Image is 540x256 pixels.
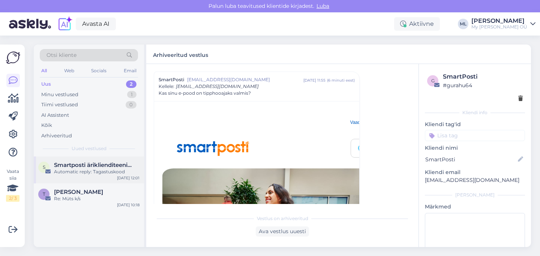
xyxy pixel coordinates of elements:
[431,78,435,83] span: g
[117,175,139,181] div: [DATE] 12:01
[117,202,139,208] div: [DATE] 10:18
[187,76,303,83] span: [EMAIL_ADDRESS][DOMAIN_NAME]
[54,189,103,195] span: Triinu Haller
[159,83,174,89] span: Kellele :
[443,72,523,81] div: SmartPosti
[126,80,136,88] div: 2
[471,24,527,30] div: My [PERSON_NAME] OÜ
[425,203,525,211] p: Märkmed
[126,101,136,109] div: 0
[443,81,523,89] div: # gurahu64
[57,16,73,32] img: explore-ai
[314,3,331,9] span: Luba
[41,91,78,98] div: Minu vestlused
[6,195,19,202] div: 2 / 3
[256,226,309,237] div: Ava vestlus uuesti
[458,19,468,29] div: ML
[425,109,525,116] div: Kliendi info
[303,77,325,83] div: [DATE] 11:55
[41,80,51,88] div: Uus
[6,168,19,202] div: Vaata siia
[425,121,525,128] p: Kliendi tag'id
[327,77,355,83] div: ( 6 minuti eest )
[72,145,106,152] span: Uued vestlused
[159,76,184,83] span: SmartPosti
[350,120,387,125] a: Vaadake brauseris
[425,168,525,176] p: Kliendi email
[41,132,72,140] div: Arhiveeritud
[41,101,78,109] div: Tiimi vestlused
[159,90,251,97] span: Kas sinu e-pood on tipphooajaks valmis?
[394,17,440,31] div: Aktiivne
[176,83,259,89] span: [EMAIL_ADDRESS][DOMAIN_NAME]
[43,164,45,170] span: S
[175,140,250,157] img: SmartPosti_logo RGB
[471,18,535,30] a: [PERSON_NAME]My [PERSON_NAME] OÜ
[63,66,76,76] div: Web
[54,162,132,168] span: Smartposti äriklienditeenindus
[54,195,139,202] div: Re: Müts k/s
[43,191,45,197] span: T
[122,66,138,76] div: Email
[425,176,525,184] p: [EMAIL_ADDRESS][DOMAIN_NAME]
[425,155,516,164] input: Lisa nimi
[6,51,20,65] img: Askly Logo
[127,91,136,98] div: 1
[425,192,525,198] div: [PERSON_NAME]
[46,51,76,59] span: Otsi kliente
[90,66,108,76] div: Socials
[76,18,116,30] a: Avasta AI
[41,112,69,119] div: AI Assistent
[351,139,372,157] a: 🌐
[425,130,525,141] input: Lisa tag
[54,168,139,175] div: Automatic reply: Tagastuskood
[153,49,208,59] label: Arhiveeritud vestlus
[471,18,527,24] div: [PERSON_NAME]
[358,145,365,151] strong: 🌐
[40,66,48,76] div: All
[41,122,52,129] div: Kõik
[257,215,308,222] span: Vestlus on arhiveeritud
[425,144,525,152] p: Kliendi nimi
